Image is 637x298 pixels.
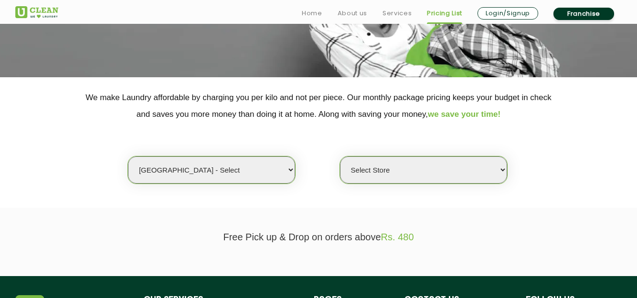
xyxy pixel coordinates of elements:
a: Services [382,8,412,19]
span: Rs. 480 [381,232,414,242]
img: UClean Laundry and Dry Cleaning [15,6,58,18]
a: Franchise [553,8,614,20]
p: We make Laundry affordable by charging you per kilo and not per piece. Our monthly package pricin... [15,89,622,123]
a: Login/Signup [478,7,538,20]
p: Free Pick up & Drop on orders above [15,232,622,243]
a: About us [338,8,367,19]
span: we save your time! [428,110,500,119]
a: Pricing List [427,8,462,19]
a: Home [302,8,322,19]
